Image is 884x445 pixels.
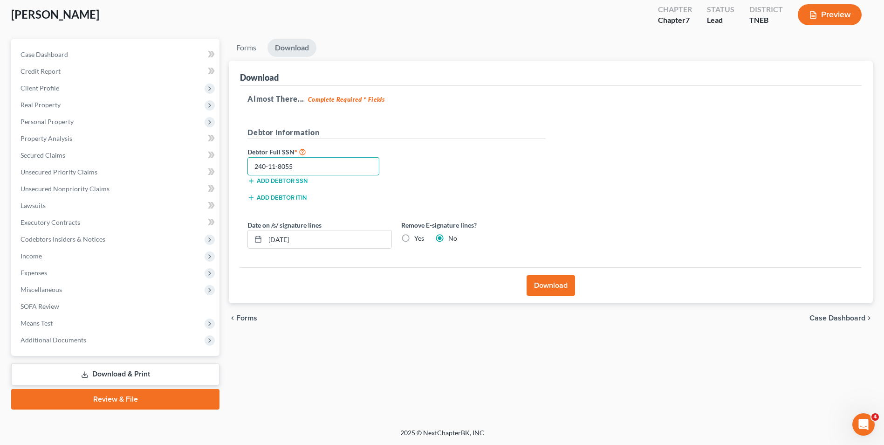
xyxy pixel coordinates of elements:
[308,96,385,103] strong: Complete Required * Fields
[21,151,65,159] span: Secured Claims
[13,181,219,197] a: Unsecured Nonpriority Claims
[240,72,279,83] div: Download
[21,118,74,125] span: Personal Property
[871,413,879,421] span: 4
[809,314,873,322] a: Case Dashboard chevron_right
[247,127,546,139] h5: Debtor Information
[658,4,692,15] div: Chapter
[229,39,264,57] a: Forms
[13,214,219,231] a: Executory Contracts
[21,134,72,142] span: Property Analysis
[685,15,690,24] span: 7
[21,67,61,75] span: Credit Report
[707,4,734,15] div: Status
[247,93,854,104] h5: Almost There...
[21,285,62,293] span: Miscellaneous
[247,220,322,230] label: Date on /s/ signature lines
[229,314,236,322] i: chevron_left
[21,269,47,277] span: Expenses
[13,46,219,63] a: Case Dashboard
[11,389,219,410] a: Review & File
[177,428,708,445] div: 2025 © NextChapterBK, INC
[11,363,219,385] a: Download & Print
[13,298,219,315] a: SOFA Review
[414,234,424,243] label: Yes
[267,39,316,57] a: Download
[401,220,546,230] label: Remove E-signature lines?
[13,147,219,164] a: Secured Claims
[247,194,307,202] button: Add debtor ITIN
[21,202,46,209] span: Lawsuits
[21,302,59,310] span: SOFA Review
[21,168,97,176] span: Unsecured Priority Claims
[852,413,875,436] iframe: Intercom live chat
[265,230,391,248] input: MM/DD/YYYY
[448,234,457,243] label: No
[21,84,59,92] span: Client Profile
[229,314,270,322] button: chevron_left Forms
[21,235,105,243] span: Codebtors Insiders & Notices
[21,319,53,327] span: Means Test
[21,50,68,58] span: Case Dashboard
[21,218,80,226] span: Executory Contracts
[809,314,865,322] span: Case Dashboard
[13,130,219,147] a: Property Analysis
[798,4,862,25] button: Preview
[13,63,219,80] a: Credit Report
[13,164,219,181] a: Unsecured Priority Claims
[247,157,379,176] input: XXX-XX-XXXX
[707,15,734,26] div: Lead
[749,4,783,15] div: District
[658,15,692,26] div: Chapter
[749,15,783,26] div: TNEB
[11,7,99,21] span: [PERSON_NAME]
[247,177,308,185] button: Add debtor SSN
[13,197,219,214] a: Lawsuits
[21,101,61,109] span: Real Property
[865,314,873,322] i: chevron_right
[21,252,42,260] span: Income
[236,314,257,322] span: Forms
[21,336,86,344] span: Additional Documents
[21,185,110,193] span: Unsecured Nonpriority Claims
[243,146,397,157] label: Debtor Full SSN
[527,275,575,296] button: Download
